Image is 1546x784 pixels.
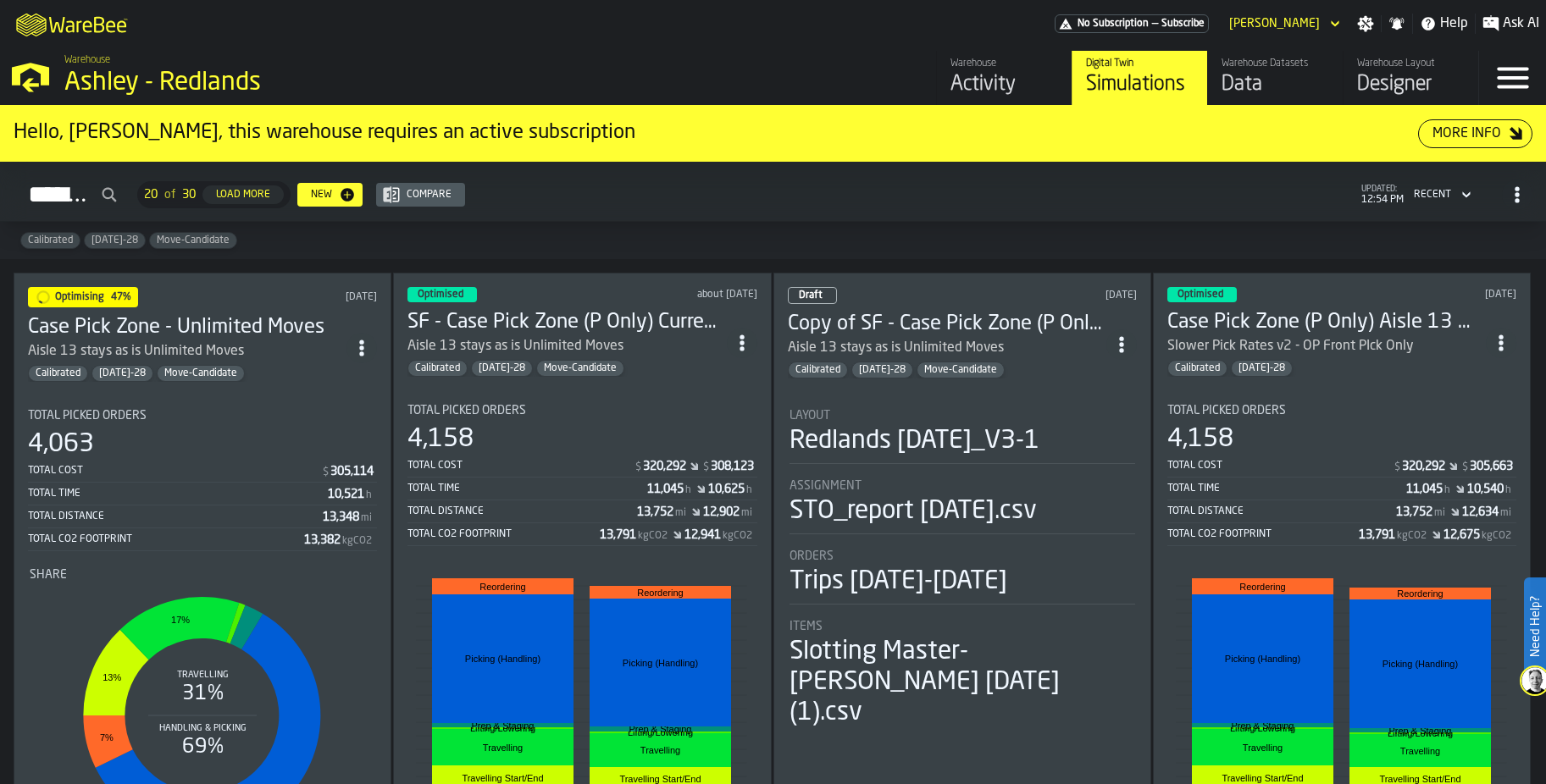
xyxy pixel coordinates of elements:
span: Layout [790,409,830,422]
span: Jul-28 [92,367,152,379]
span: kgCO2 [638,530,668,542]
div: Title [407,404,756,417]
span: Draft [799,290,823,301]
div: Redlands [DATE]_V3-1 [790,426,1039,456]
div: Total Distance [28,511,323,522]
span: Assignment [790,479,862,493]
div: Stat Value [684,528,721,542]
div: Stat Value [330,465,374,478]
div: Warehouse [950,58,1058,69]
div: Ashley - Redlands [64,68,522,98]
span: $ [1462,461,1468,473]
div: Updated: 9/8/2025, 5:05:06 PM Created: 7/26/2025, 3:47:01 PM [618,289,756,301]
div: Stat Value [1443,528,1480,542]
div: Slower Pick Rates v2 - OP Front PIck Only [1167,336,1414,356]
button: button-New [297,183,363,207]
div: Title [1167,404,1516,417]
span: $ [323,467,329,478]
div: stat-Total Picked Orders [1167,404,1516,546]
h3: Case Pick Zone - Unlimited Moves [28,314,346,341]
span: Total Picked Orders [28,409,147,422]
div: Total CO2 Footprint [1167,528,1359,540]
div: Total Time [407,483,646,494]
div: Trips [DATE]-[DATE] [790,566,1007,597]
div: 4,158 [1167,424,1233,455]
span: h [1444,484,1450,496]
div: 4,063 [28,429,94,460]
span: h [366,489,372,501]
span: 47% [111,292,131,302]
div: stat-Total Picked Orders [28,409,377,551]
h3: Case Pick Zone (P Only) Aisle 13 moved [1167,309,1486,336]
span: Ask AI [1503,14,1539,34]
span: of [164,188,175,202]
div: stat-Total Picked Orders [407,404,756,546]
div: Load More [209,189,277,201]
label: button-toggle-Menu [1479,51,1546,105]
div: Stat Value [643,460,686,473]
div: Stat Value [1359,528,1395,542]
span: updated: [1361,185,1404,194]
div: STO_report [DATE].csv [790,496,1037,527]
div: Warehouse Layout [1357,58,1465,69]
section: card-SimulationDashboardCard-draft [788,392,1137,732]
div: Total CO2 Footprint [28,533,304,545]
span: h [1505,484,1511,496]
div: Title [790,479,1135,493]
span: kgCO2 [342,535,372,547]
span: — [1152,18,1158,30]
div: Title [28,409,377,422]
div: Title [790,409,1135,422]
span: Calibrated [21,235,80,246]
div: 4,158 [407,424,474,455]
span: Subscribe [1161,18,1205,30]
div: Aisle 13 stays as is Unlimited Moves [28,341,244,362]
div: status-0 2 [788,287,837,304]
span: kgCO2 [1482,530,1511,542]
div: Stat Value [304,533,341,547]
div: SF - Case Pick Zone (P Only) Current Unlimited Moves [407,309,726,336]
div: Stat Value [647,483,684,496]
span: mi [741,507,752,519]
label: Need Help? [1526,579,1544,674]
div: Activity [950,71,1058,98]
div: Stat Value [600,528,636,542]
div: Stat Value [1470,460,1513,473]
button: button-Compare [376,183,465,207]
div: Title [790,549,1135,563]
span: Jul-28 [85,235,145,246]
div: DropdownMenuValue-Bharathi Balasubramanian [1229,17,1320,30]
div: Menu Subscription [1055,14,1209,33]
div: Aisle 13 stays as is Unlimited Moves [788,338,1106,358]
span: Orders [790,549,834,563]
span: 12:54 PM [1361,194,1404,206]
div: Slotting Master-[PERSON_NAME] [DATE] (1).csv [790,637,1135,728]
div: Stat Value [637,505,673,519]
div: Stat Value [711,460,754,473]
div: Slower Pick Rates v2 - OP Front PIck Only [1167,336,1486,356]
div: Copy of SF - Case Pick Zone (P Only) Current Unlimited Moves [788,311,1106,338]
div: Title [30,568,375,582]
span: Optimising [55,292,104,302]
span: Calibrated [408,362,467,374]
a: link-to-/wh/i/5ada57a6-213f-41bf-87e1-f77a1f45be79/simulations [1072,51,1207,105]
span: kgCO2 [723,530,752,542]
div: Stat Value [1406,483,1443,496]
label: button-toggle-Notifications [1382,15,1412,32]
span: Calibrated [29,367,87,379]
span: Warehouse [64,54,110,66]
div: Title [790,620,1135,633]
a: link-to-/wh/i/5ada57a6-213f-41bf-87e1-f77a1f45be79/data [1207,51,1343,105]
span: $ [703,461,709,473]
button: button-Load More [202,185,284,204]
div: Total Cost [407,460,633,472]
div: Updated: 9/30/2025, 5:04:45 PM Created: 9/11/2025, 5:22:03 PM [259,291,377,303]
span: Items [790,620,823,633]
a: link-to-/wh/i/5ada57a6-213f-41bf-87e1-f77a1f45be79/pricing/ [1055,14,1209,33]
div: New [304,189,339,201]
span: h [746,484,752,496]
